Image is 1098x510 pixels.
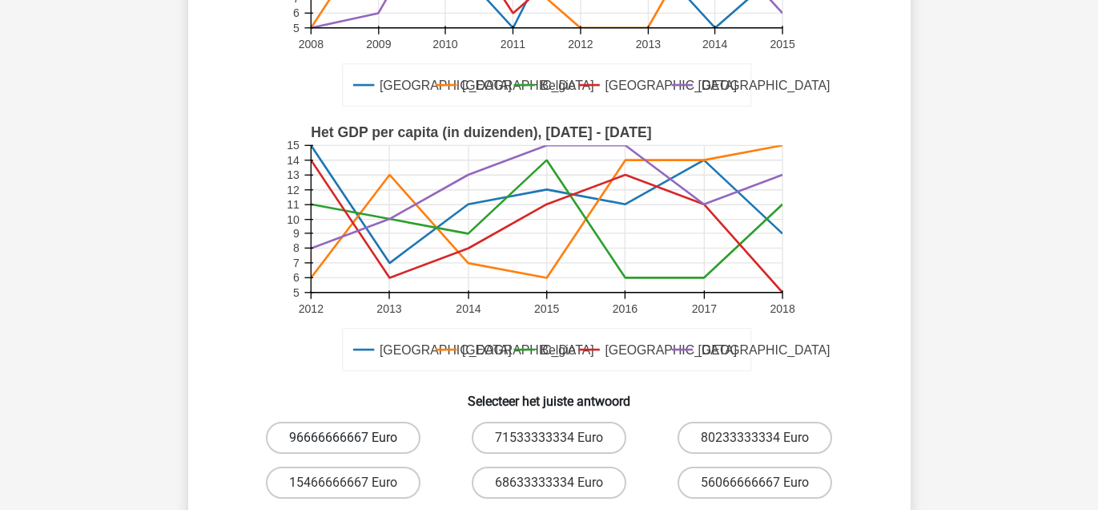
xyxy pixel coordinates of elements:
[432,38,457,51] text: 2010
[292,227,299,240] text: 9
[287,198,300,211] text: 11
[534,302,559,315] text: 2015
[461,343,593,358] text: [GEOGRAPHIC_DATA]
[691,302,716,315] text: 2017
[612,302,637,315] text: 2016
[311,124,651,140] text: Het GDP per capita (in duizenden), [DATE] - [DATE]
[605,343,737,358] text: [GEOGRAPHIC_DATA]
[456,302,481,315] text: 2014
[292,257,299,269] text: 7
[568,38,593,51] text: 2012
[292,286,299,299] text: 5
[540,79,575,92] text: Belgie
[540,343,575,357] text: Belgie
[298,302,323,315] text: 2012
[770,302,794,315] text: 2018
[292,6,299,19] text: 6
[366,38,391,51] text: 2009
[292,22,299,34] text: 5
[472,422,626,454] label: 71533333334 Euro
[287,184,300,196] text: 12
[678,467,832,499] label: 56066666667 Euro
[214,381,885,409] h6: Selecteer het juiste antwoord
[287,213,300,226] text: 10
[266,422,420,454] label: 96666666667 Euro
[287,154,300,167] text: 14
[287,168,300,181] text: 13
[379,79,511,93] text: [GEOGRAPHIC_DATA]
[287,139,300,152] text: 15
[472,467,626,499] label: 68633333334 Euro
[635,38,660,51] text: 2013
[678,422,832,454] label: 80233333334 Euro
[698,343,830,358] text: [GEOGRAPHIC_DATA]
[770,38,794,51] text: 2015
[500,38,525,51] text: 2011
[292,242,299,255] text: 8
[461,79,593,93] text: [GEOGRAPHIC_DATA]
[376,302,401,315] text: 2013
[298,38,323,51] text: 2008
[698,79,830,93] text: [GEOGRAPHIC_DATA]
[605,79,737,93] text: [GEOGRAPHIC_DATA]
[702,38,726,51] text: 2014
[292,271,299,284] text: 6
[379,343,511,358] text: [GEOGRAPHIC_DATA]
[266,467,420,499] label: 15466666667 Euro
